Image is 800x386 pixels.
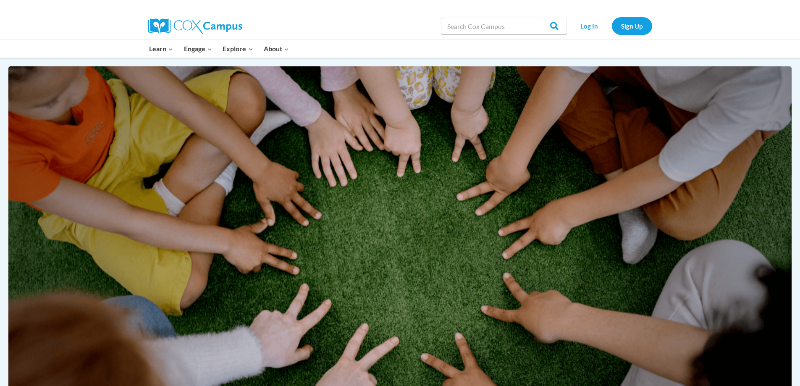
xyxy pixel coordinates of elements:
[148,18,242,34] img: Cox Campus
[184,43,212,54] span: Engage
[612,17,652,34] a: Sign Up
[441,18,567,34] input: Search Cox Campus
[223,43,253,54] span: Explore
[571,17,608,34] a: Log In
[571,17,652,34] nav: Secondary Navigation
[149,43,173,54] span: Learn
[264,43,289,54] span: About
[144,40,294,58] nav: Primary Navigation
